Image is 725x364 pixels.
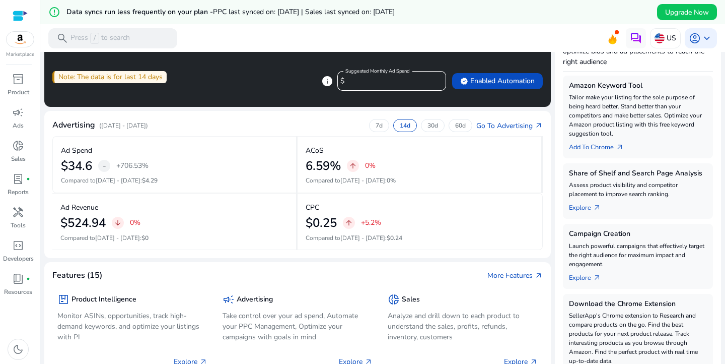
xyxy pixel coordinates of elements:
[99,121,148,130] p: ([DATE] - [DATE])
[387,234,402,242] span: $0.24
[321,75,333,87] span: info
[56,32,68,44] span: search
[487,270,543,281] a: More Featuresarrow_outward
[569,169,707,178] h5: Share of Shelf and Search Page Analysis
[61,159,92,173] h2: $34.6
[455,122,466,130] p: 60d
[12,106,24,118] span: campaign
[535,122,543,130] span: arrow_outward
[452,73,543,89] button: verifiedEnabled Automation
[400,122,410,130] p: 14d
[60,202,98,213] p: Ad Revenue
[12,239,24,252] span: code_blocks
[26,177,30,181] span: fiber_manual_record
[8,188,29,197] p: Reports
[569,269,609,283] a: Explorearrow_outward
[95,234,140,242] span: [DATE] - [DATE]
[345,68,410,75] mat-label: Suggested Monthly Ad Spend
[667,29,676,47] p: US
[130,219,140,226] p: 0%
[306,202,319,213] p: CPC
[689,32,701,44] span: account_circle
[8,88,29,97] p: Product
[569,199,609,213] a: Explorearrow_outward
[535,272,543,280] span: arrow_outward
[306,145,324,156] p: ACoS
[593,274,601,282] span: arrow_outward
[66,8,395,17] h5: Data syncs run less frequently on your plan -
[52,120,95,130] h4: Advertising
[701,32,713,44] span: keyboard_arrow_down
[114,219,122,227] span: arrow_downward
[569,230,707,238] h5: Campaign Creation
[569,93,707,138] p: Tailor make your listing for the sole purpose of being heard better. Stand better than your compe...
[57,311,207,342] p: Monitor ASINs, opportunities, track high-demand keywords, and optimize your listings with PI
[657,4,717,20] button: Upgrade Now
[340,234,385,242] span: [DATE] - [DATE]
[96,176,140,185] span: [DATE] - [DATE]
[4,287,32,296] p: Resources
[460,77,468,85] span: verified
[61,176,288,185] p: Compared to :
[3,254,34,263] p: Developers
[223,311,373,342] p: Take control over your ad spend, Automate your PPC Management, Optimize your campaigns with goals...
[306,216,337,230] h2: $0.25
[223,293,235,306] span: campaign
[340,76,344,86] span: $
[569,300,707,309] h5: Download the Chrome Extension
[60,233,288,242] p: Compared to :
[655,33,665,43] img: us.svg
[52,71,167,83] div: Note: The data is for last 14 days
[71,295,136,304] h5: Product Intelligence
[26,277,30,281] span: fiber_manual_record
[460,76,535,86] span: Enabled Automation
[11,221,26,230] p: Tools
[13,121,24,130] p: Ads
[569,180,707,199] p: Assess product visibility and competitor placement to improve search ranking.
[476,120,543,131] a: Go To Advertisingarrow_outward
[306,176,533,185] p: Compared to :
[90,33,99,44] span: /
[569,241,707,269] p: Launch powerful campaigns that effectively target the right audience for maximum impact and engag...
[569,138,632,152] a: Add To Chrome
[7,32,34,47] img: amazon.svg
[402,295,420,304] h5: Sales
[12,140,24,152] span: donut_small
[361,219,381,226] p: +5.2%
[12,206,24,218] span: handyman
[340,176,385,185] span: [DATE] - [DATE]
[52,271,102,280] h4: Features (15)
[12,343,24,355] span: dark_mode
[388,311,538,342] p: Analyze and drill down to each product to understand the sales, profits, refunds, inventory, cust...
[569,82,707,90] h5: Amazon Keyword Tool
[388,293,400,306] span: donut_small
[213,7,395,17] span: PPC last synced on: [DATE] | Sales last synced on: [DATE]
[12,273,24,285] span: book_4
[349,162,357,170] span: arrow_upward
[593,204,601,212] span: arrow_outward
[61,145,92,156] p: Ad Spend
[345,219,353,227] span: arrow_upward
[12,73,24,85] span: inventory_2
[387,176,396,185] span: 0%
[60,216,106,230] h2: $524.94
[103,160,106,172] span: -
[237,295,273,304] h5: Advertising
[12,173,24,185] span: lab_profile
[376,122,383,130] p: 7d
[365,162,376,169] p: 0%
[70,33,130,44] p: Press to search
[665,7,709,18] span: Upgrade Now
[306,233,534,242] p: Compared to :
[6,51,34,58] p: Marketplace
[142,176,158,185] span: $4.29
[116,162,149,169] p: +706.53%
[616,143,624,151] span: arrow_outward
[11,154,26,163] p: Sales
[427,122,438,130] p: 30d
[141,234,149,242] span: $0
[48,6,60,18] mat-icon: error_outline
[57,293,69,306] span: package
[306,159,341,173] h2: 6.59%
